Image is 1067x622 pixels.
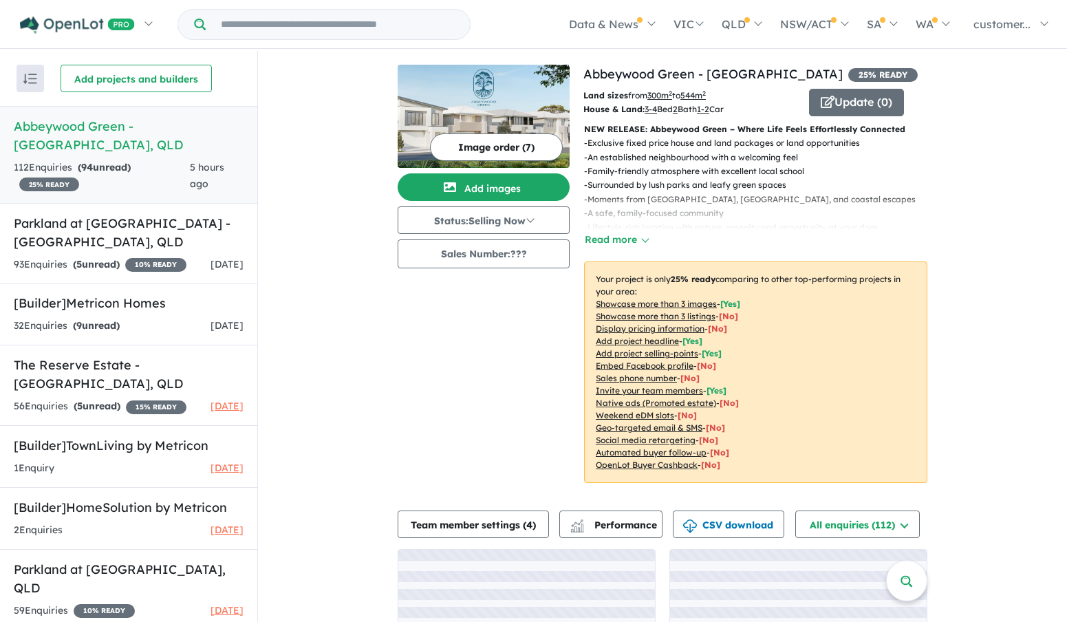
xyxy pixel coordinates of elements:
[596,435,696,445] u: Social media retargeting
[584,122,927,136] p: NEW RELEASE: Abbeywood Green – Where Life Feels Effortlessly Connected
[697,361,716,371] span: [ No ]
[14,117,244,154] h5: Abbeywood Green - [GEOGRAPHIC_DATA] , QLD
[795,511,920,538] button: All enquiries (112)
[645,104,657,114] u: 3-4
[584,151,927,164] p: - An established neighbourhood with a welcoming feel
[809,89,904,116] button: Update (0)
[583,66,843,82] a: Abbeywood Green - [GEOGRAPHIC_DATA]
[73,258,120,270] strong: ( unread)
[672,90,706,100] span: to
[559,511,662,538] button: Performance
[671,274,715,284] b: 25 % ready
[702,348,722,358] span: [ Yes ]
[596,460,698,470] u: OpenLot Buyer Cashback
[708,323,727,334] span: [ No ]
[14,398,186,415] div: 56 Enquir ies
[596,323,704,334] u: Display pricing information
[706,422,725,433] span: [No]
[14,294,244,312] h5: [Builder] Metricon Homes
[680,90,706,100] u: 544 m
[707,385,726,396] span: [ Yes ]
[125,258,186,272] span: 10 % READY
[20,17,135,34] img: Openlot PRO Logo White
[584,136,927,150] p: - Exclusive fixed price house and land packages or land opportunities
[14,214,244,251] h5: Parkland at [GEOGRAPHIC_DATA] - [GEOGRAPHIC_DATA] , QLD
[398,239,570,268] button: Sales Number:???
[596,361,693,371] u: Embed Facebook profile
[596,348,698,358] u: Add project selling-points
[211,258,244,270] span: [DATE]
[77,400,83,412] span: 5
[584,261,927,483] p: Your project is only comparing to other top-performing projects in your area: - - - - - - - - - -...
[584,178,927,192] p: - Surrounded by lush parks and leafy green spaces
[571,519,583,527] img: line-chart.svg
[583,90,628,100] b: Land sizes
[211,400,244,412] span: [DATE]
[697,104,709,114] u: 1-2
[398,206,570,234] button: Status:Selling Now
[211,319,244,332] span: [DATE]
[14,160,190,193] div: 112 Enquir ies
[76,319,82,332] span: 9
[14,257,186,273] div: 93 Enquir ies
[848,68,918,82] span: 25 % READY
[14,603,135,619] div: 59 Enquir ies
[74,604,135,618] span: 10 % READY
[596,385,703,396] u: Invite your team members
[596,336,679,346] u: Add project headline
[211,524,244,536] span: [DATE]
[14,318,120,334] div: 32 Enquir ies
[584,193,927,206] p: - Moments from [GEOGRAPHIC_DATA], [GEOGRAPHIC_DATA], and coastal escapes
[583,104,645,114] b: House & Land:
[720,299,740,309] span: [ Yes ]
[596,311,715,321] u: Showcase more than 3 listings
[19,178,79,191] span: 25 % READY
[583,103,799,116] p: Bed Bath Car
[14,436,244,455] h5: [Builder] TownLiving by Metricon
[584,232,649,248] button: Read more
[430,133,563,161] button: Image order (7)
[211,462,244,474] span: [DATE]
[699,435,718,445] span: [No]
[572,519,657,531] span: Performance
[973,17,1031,31] span: customer...
[673,511,784,538] button: CSV download
[14,498,244,517] h5: [Builder] HomeSolution by Metricon
[596,373,677,383] u: Sales phone number
[14,560,244,597] h5: Parkland at [GEOGRAPHIC_DATA] , QLD
[76,258,82,270] span: 5
[678,410,697,420] span: [No]
[683,519,697,533] img: download icon
[14,356,244,393] h5: The Reserve Estate - [GEOGRAPHIC_DATA] , QLD
[81,161,93,173] span: 94
[78,161,131,173] strong: ( unread)
[596,447,707,458] u: Automated buyer follow-up
[669,89,672,97] sup: 2
[570,524,584,533] img: bar-chart.svg
[526,519,532,531] span: 4
[211,604,244,616] span: [DATE]
[398,65,570,168] img: Abbeywood Green - Taigum
[584,221,927,235] p: - Lifestyle-rich location with nature, amenity and opportunity at your door
[673,104,678,114] u: 2
[74,400,120,412] strong: ( unread)
[126,400,186,414] span: 15 % READY
[73,319,120,332] strong: ( unread)
[584,164,927,178] p: - Family-friendly atmosphere with excellent local school
[61,65,212,92] button: Add projects and builders
[596,398,716,408] u: Native ads (Promoted estate)
[719,311,738,321] span: [ No ]
[583,89,799,103] p: from
[680,373,700,383] span: [ No ]
[398,511,549,538] button: Team member settings (4)
[190,161,224,190] span: 5 hours ago
[647,90,672,100] u: 300 m
[596,422,702,433] u: Geo-targeted email & SMS
[682,336,702,346] span: [ Yes ]
[710,447,729,458] span: [No]
[398,173,570,201] button: Add images
[208,10,467,39] input: Try estate name, suburb, builder or developer
[720,398,739,408] span: [No]
[23,74,37,84] img: sort.svg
